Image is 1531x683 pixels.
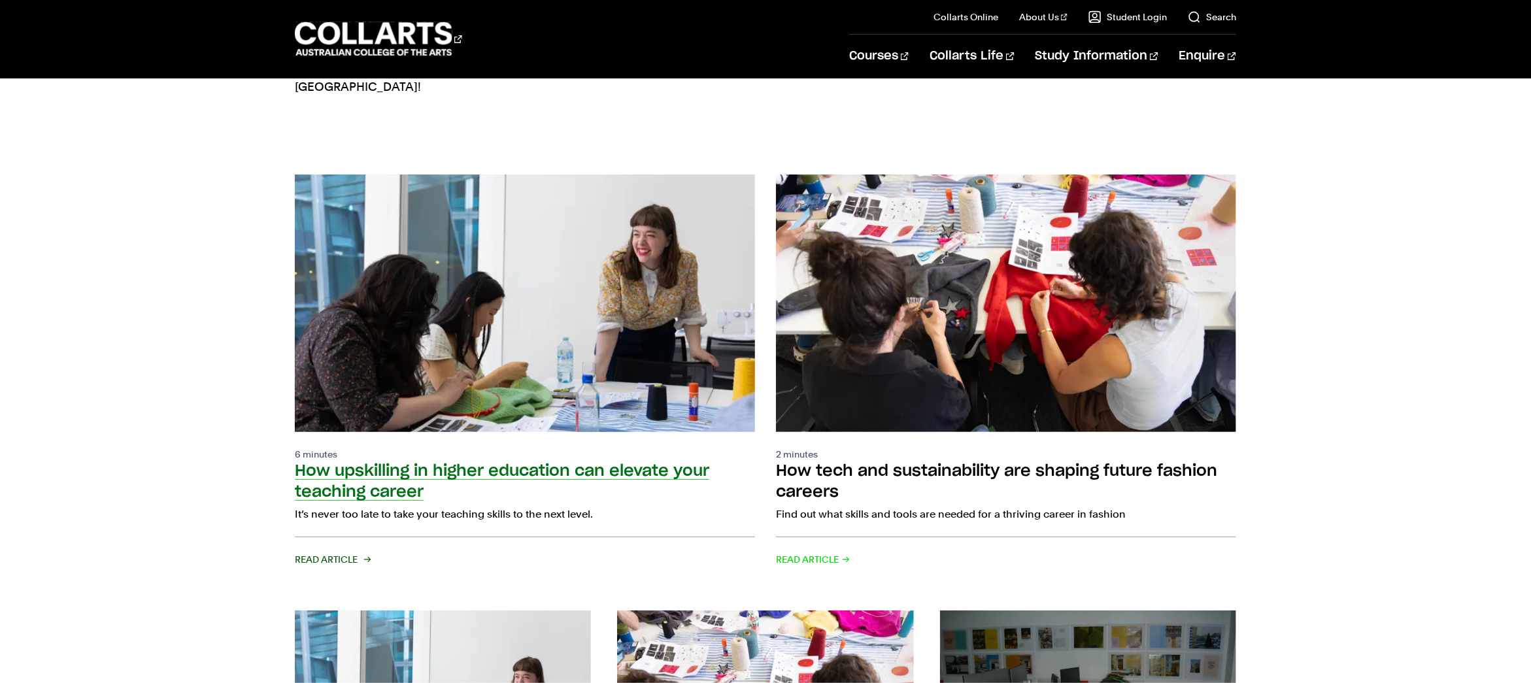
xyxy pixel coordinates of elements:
h2: How tech and sustainability are shaping future fashion careers [776,463,1217,500]
a: Courses [849,35,909,78]
a: Enquire [1179,35,1236,78]
p: 6 minutes [295,448,755,461]
a: Collarts Online [934,10,998,24]
a: Study Information [1035,35,1158,78]
a: About Us [1019,10,1068,24]
span: Read Article [295,550,369,569]
p: It’s never too late to take your teaching skills to the next level. [295,505,755,524]
p: 2 minutes [776,448,1236,461]
a: Student Login [1088,10,1167,24]
a: 2 minutes How tech and sustainability are shaping future fashion careers Find out what skills and... [776,175,1236,569]
a: Search [1188,10,1236,24]
span: Read Article [776,550,850,569]
a: 6 minutes How upskilling in higher education can elevate your teaching career It’s never too late... [295,175,755,569]
h2: How upskilling in higher education can elevate your teaching career [295,463,709,500]
div: Go to homepage [295,20,462,58]
p: Find out what skills and tools are needed for a thriving career in fashion [776,505,1236,524]
a: Collarts Life [930,35,1014,78]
